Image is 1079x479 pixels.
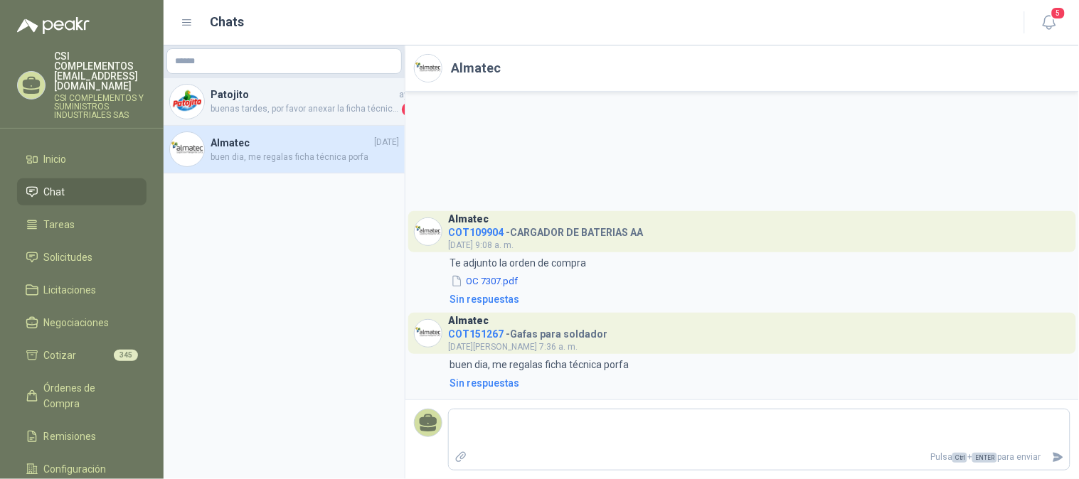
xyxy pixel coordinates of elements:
[450,375,519,391] div: Sin respuestas
[44,429,97,444] span: Remisiones
[17,244,147,271] a: Solicitudes
[1046,445,1070,470] button: Enviar
[448,227,504,238] span: COT109904
[17,178,147,205] a: Chat
[399,88,416,102] span: ayer
[447,375,1070,391] a: Sin respuestas
[44,461,107,477] span: Configuración
[415,320,442,347] img: Company Logo
[54,51,147,91] p: CSI COMPLEMENTOS [EMAIL_ADDRESS][DOMAIN_NAME]
[447,291,1070,307] a: Sin respuestas
[54,94,147,119] p: CSI COMPLEMENTOS Y SUMINISTROS INDUSTRIALES SAS
[451,58,501,78] h2: Almatec
[374,136,399,149] span: [DATE]
[44,282,97,298] span: Licitaciones
[972,453,997,463] span: ENTER
[164,126,405,173] a: Company LogoAlmatec[DATE]buen dia, me regalas ficha técnica porfa
[44,217,75,232] span: Tareas
[952,453,967,463] span: Ctrl
[415,55,442,82] img: Company Logo
[448,317,489,325] h3: Almatec
[17,276,147,303] a: Licitaciones
[44,380,133,411] span: Órdenes de Compra
[449,445,473,470] label: Adjuntar archivos
[17,423,147,450] a: Remisiones
[448,328,504,340] span: COT151267
[164,78,405,126] a: Company LogoPatojitoayerbuenas tardes, por favor anexar la ficha técnica de la estibadora que est...
[1036,10,1062,36] button: 5
[114,350,138,361] span: 345
[211,102,399,117] span: buenas tardes, por favor anexar la ficha técnica de la estibadora que está cotizando, muchas gracias
[473,445,1047,470] p: Pulsa + para enviar
[450,274,519,289] button: OC 7307.pdf
[44,249,93,265] span: Solicitudes
[17,342,147,369] a: Cotizar345
[450,357,629,372] p: buen dia, me regalas ficha técnica porfa
[44,151,67,167] span: Inicio
[211,12,245,32] h1: Chats
[211,87,396,102] h4: Patojito
[170,132,204,166] img: Company Logo
[448,223,643,237] h4: - CARGADOR DE BATERIAS AA
[17,375,147,417] a: Órdenes de Compra
[1051,6,1066,20] span: 5
[450,255,586,271] p: Te adjunto la orden de compra
[211,151,399,164] span: buen dia, me regalas ficha técnica porfa
[448,342,578,352] span: [DATE][PERSON_NAME] 7:36 a. m.
[44,315,110,330] span: Negociaciones
[17,17,90,34] img: Logo peakr
[402,102,416,117] span: 1
[448,325,607,338] h4: - Gafas para soldador
[44,184,65,200] span: Chat
[448,215,489,223] h3: Almatec
[17,309,147,336] a: Negociaciones
[17,146,147,173] a: Inicio
[170,85,204,119] img: Company Logo
[448,240,514,250] span: [DATE] 9:08 a. m.
[415,218,442,245] img: Company Logo
[44,348,77,363] span: Cotizar
[450,291,519,307] div: Sin respuestas
[211,135,371,151] h4: Almatec
[17,211,147,238] a: Tareas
